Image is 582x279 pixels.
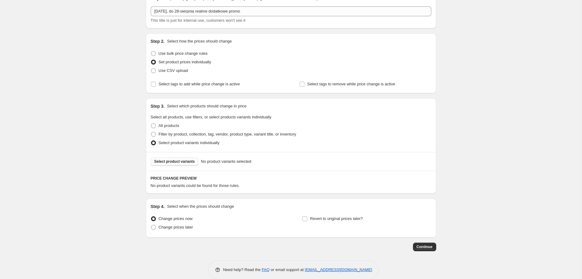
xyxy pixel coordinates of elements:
[151,183,240,188] span: No product variants could be found for those rules.
[159,140,219,145] span: Select product variants individually
[151,6,431,16] input: 30% off holiday sale
[417,244,433,249] span: Continue
[159,225,193,229] span: Change prices later
[159,132,296,136] span: Filter by product, collection, tag, vendor, product type, variant title, or inventory
[310,216,363,221] span: Revert to original prices later?
[201,158,251,165] span: No product variants selected
[262,267,270,272] a: FAQ
[151,38,165,44] h2: Step 2.
[159,123,179,128] span: All products
[223,267,262,272] span: Need help? Read the
[167,103,246,109] p: Select which products should change in price
[305,267,372,272] a: [EMAIL_ADDRESS][DOMAIN_NAME]
[159,60,211,64] span: Set product prices individually
[270,267,305,272] span: or email support at
[151,203,165,210] h2: Step 4.
[151,18,245,23] span: This title is just for internal use, customers won't see it
[307,82,395,86] span: Select tags to remove while price change is active
[151,103,165,109] h2: Step 3.
[413,243,436,251] button: Continue
[151,115,271,119] span: Select all products, use filters, or select products variants individually
[167,38,232,44] p: Select how the prices should change
[167,203,234,210] p: Select when the prices should change
[151,176,431,181] h6: PRICE CHANGE PREVIEW
[159,51,208,56] span: Use bulk price change rules
[159,82,240,86] span: Select tags to add while price change is active
[154,159,195,164] span: Select product variants
[159,68,188,73] span: Use CSV upload
[159,216,193,221] span: Change prices now
[151,157,199,166] button: Select product variants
